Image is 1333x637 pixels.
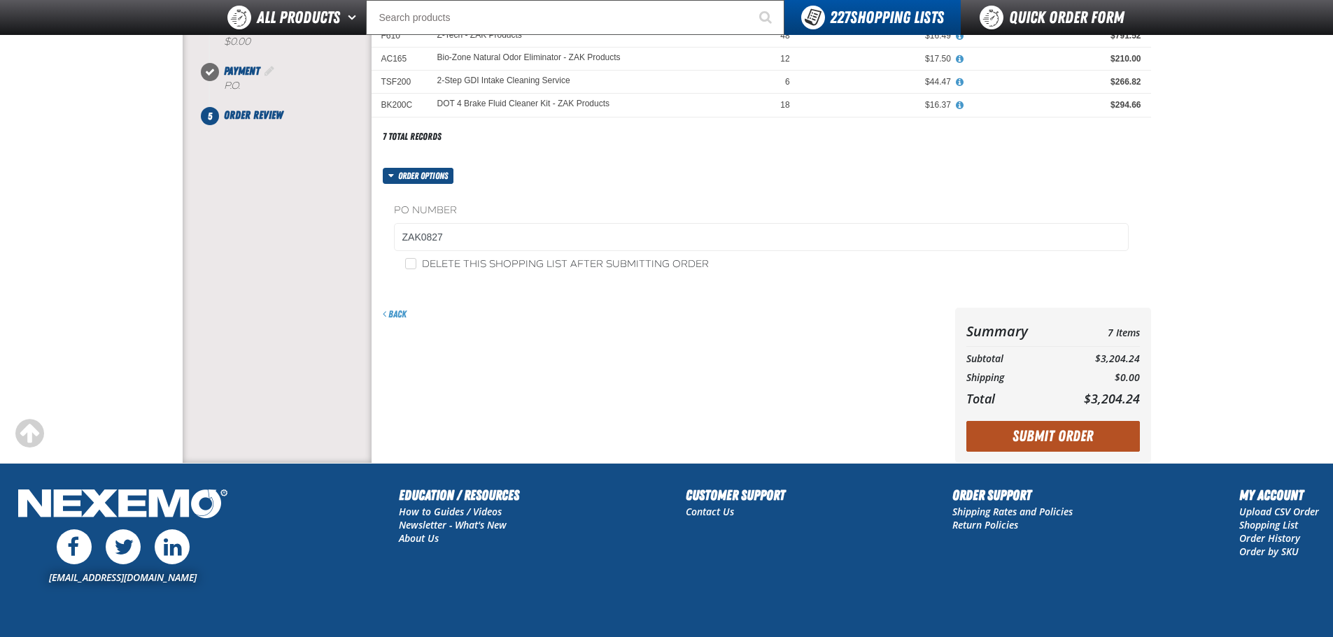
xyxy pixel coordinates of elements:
a: Order History [1239,531,1300,545]
div: $210.00 [971,53,1141,64]
span: 5 [201,107,219,125]
td: BK200C [372,94,428,117]
td: $3,204.24 [1057,350,1139,368]
a: 2-Step GDI Intake Cleaning Service [437,76,570,86]
button: View All Prices for DOT 4 Brake Fluid Cleaner Kit - ZAK Products [951,99,969,112]
th: Summary [966,319,1057,343]
button: View All Prices for 2-Step GDI Intake Cleaning Service [951,76,969,89]
div: $791.52 [971,30,1141,41]
a: Bio-Zone Natural Odor Eliminator - ZAK Products [437,53,621,63]
a: Shopping List [1239,518,1298,531]
a: Contact Us [686,505,734,518]
a: Newsletter - What's New [399,518,507,531]
span: Shopping Lists [830,8,944,27]
li: Order Review. Step 5 of 5. Not Completed [210,107,372,124]
h2: Education / Resources [399,485,519,506]
div: Free Shipping: [224,22,372,49]
span: 12 [780,54,789,64]
div: $16.49 [810,30,951,41]
a: Z-Tech - ZAK Products [437,30,522,40]
th: Shipping [966,368,1057,387]
strong: $0.00 [224,36,251,48]
span: 6 [785,77,790,87]
h2: My Account [1239,485,1319,506]
div: $44.47 [810,76,951,87]
td: 7 Items [1057,319,1139,343]
a: DOT 4 Brake Fluid Cleaner Kit - ZAK Products [437,99,610,109]
span: Order Review [224,108,283,122]
a: [EMAIL_ADDRESS][DOMAIN_NAME] [49,571,197,584]
th: Subtotal [966,350,1057,368]
div: P.O. [224,80,372,93]
h2: Order Support [952,485,1073,506]
th: Total [966,387,1057,410]
button: View All Prices for Z-Tech - ZAK Products [951,30,969,43]
span: Payment [224,64,260,78]
button: Order options [383,168,454,184]
td: F610 [372,24,428,47]
input: Delete this shopping list after submitting order [405,258,416,269]
div: $294.66 [971,99,1141,110]
a: Back [383,308,407,320]
li: Payment. Step 4 of 5. Completed [210,63,372,107]
label: PO Number [394,204,1129,217]
span: All Products [257,5,340,30]
td: TSF200 [372,71,428,94]
div: 7 total records [383,130,442,143]
img: Nexemo Logo [14,485,232,526]
a: How to Guides / Videos [399,505,502,518]
button: View All Prices for Bio-Zone Natural Odor Eliminator - ZAK Products [951,53,969,66]
div: Scroll to the top [14,418,45,449]
td: AC165 [372,48,428,71]
button: Submit Order [966,421,1140,452]
h2: Customer Support [686,485,785,506]
div: $266.82 [971,76,1141,87]
strong: 227 [830,8,850,27]
span: 18 [780,100,789,110]
span: Order options [398,168,453,184]
a: Edit Payment [262,64,276,78]
a: Shipping Rates and Policies [952,505,1073,518]
div: $16.37 [810,99,951,110]
a: Return Policies [952,518,1018,531]
a: Order by SKU [1239,545,1299,558]
span: 48 [780,31,789,41]
td: $0.00 [1057,368,1139,387]
label: Delete this shopping list after submitting order [405,258,709,271]
span: $3,204.24 [1084,390,1140,407]
div: $17.50 [810,53,951,64]
a: Upload CSV Order [1239,505,1319,518]
a: About Us [399,531,439,545]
